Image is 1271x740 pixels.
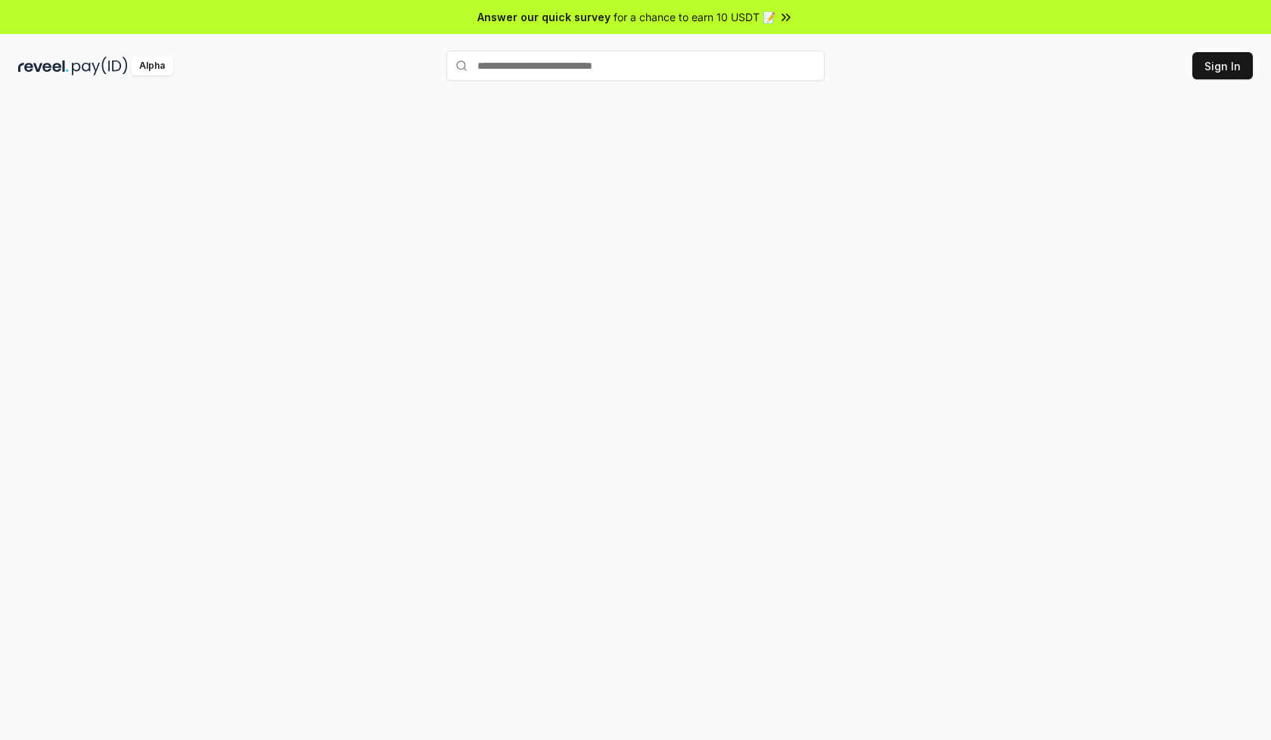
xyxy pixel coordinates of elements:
[477,9,611,25] span: Answer our quick survey
[614,9,775,25] span: for a chance to earn 10 USDT 📝
[18,57,69,76] img: reveel_dark
[1192,52,1253,79] button: Sign In
[131,57,173,76] div: Alpha
[72,57,128,76] img: pay_id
